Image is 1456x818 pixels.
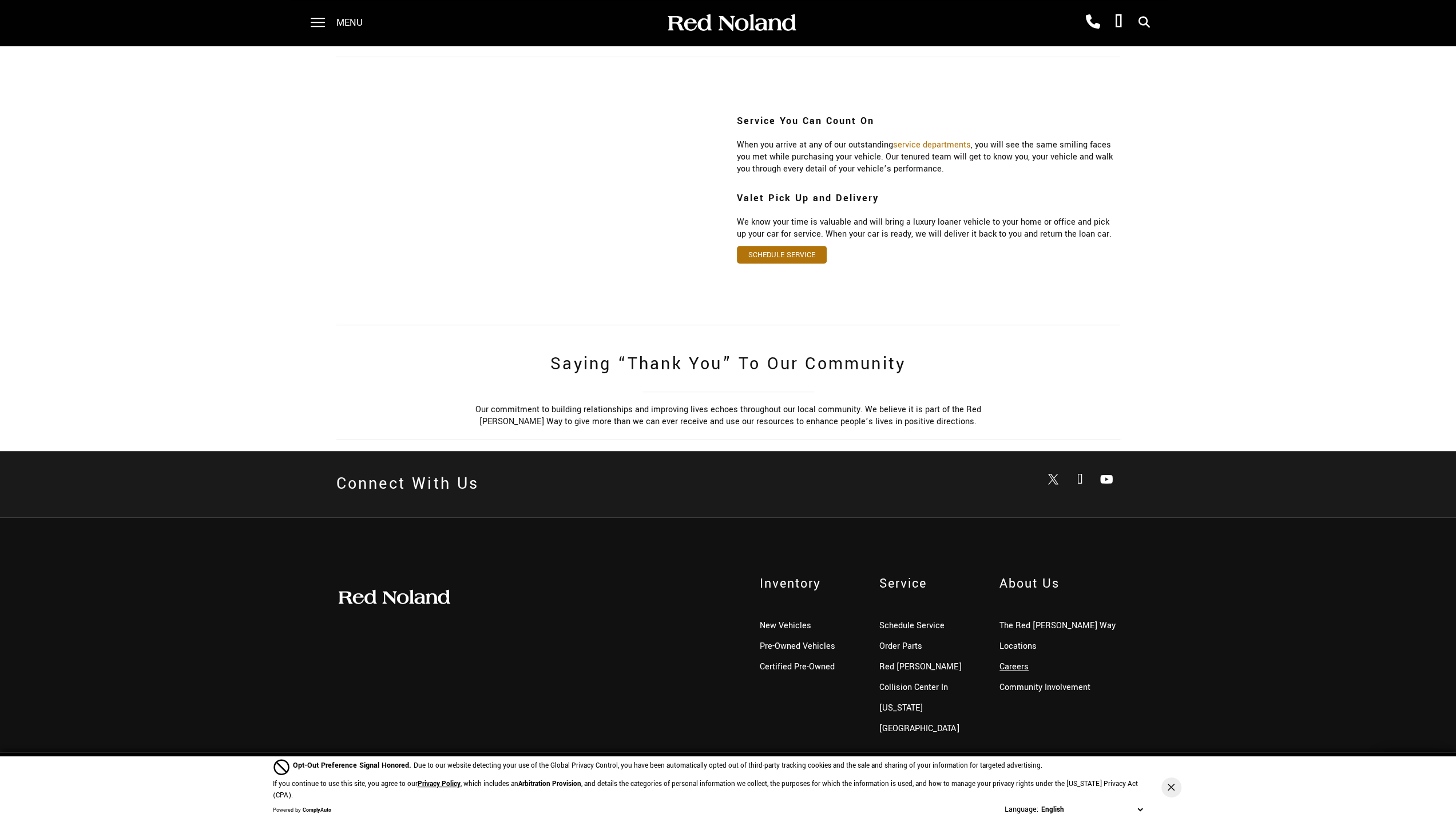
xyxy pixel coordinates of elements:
[273,807,331,814] div: Powered by
[999,574,1120,593] span: About Us
[418,779,461,789] a: Privacy Policy
[760,640,835,652] a: Pre-Owned Vehicles
[737,216,1120,240] p: We know your time is valuable and will bring a luxury loaner vehicle to your home or office and p...
[999,681,1090,693] a: Community Involvement
[665,13,797,33] img: Red Noland Auto Group
[999,620,1116,632] a: The Red [PERSON_NAME] Way
[1069,468,1092,491] a: Open Facebook in a new window
[273,779,1138,800] p: If you continue to use this site, you agree to our , which includes an , and details the categori...
[1005,805,1038,813] div: Language:
[336,348,1120,380] h2: Saying “Thank You” To Our Community
[879,574,982,593] span: Service
[737,109,1120,133] h3: Service You Can Count On
[1038,804,1145,816] select: Language Select
[760,574,863,593] span: Inventory
[293,760,414,771] span: Opt-Out Preference Signal Honored .
[879,620,945,632] a: Schedule Service
[737,139,1120,175] p: When you arrive at any of our outstanding , you will see the same smiling faces you met while pur...
[737,246,827,264] a: Schedule Service
[760,620,811,632] a: New Vehicles
[336,468,479,500] h2: Connect With Us
[879,661,961,735] a: Red [PERSON_NAME] Collision Center In [US_STATE][GEOGRAPHIC_DATA]
[1096,468,1118,491] a: Open Youtube-play in a new window
[893,139,971,151] a: service departments
[303,807,331,814] a: ComplyAuto
[461,404,995,428] div: Our commitment to building relationships and improving lives echoes throughout our local communit...
[293,760,1042,772] div: Due to our website detecting your use of the Global Privacy Control, you have been automatically ...
[1042,469,1065,492] a: Open Twitter in a new window
[737,186,1120,210] h3: Valet Pick Up and Delivery
[879,640,922,652] a: Order Parts
[999,661,1029,673] a: Careers
[336,589,451,606] img: Red Noland Auto Group
[518,779,581,789] strong: Arbitration Provision
[1161,777,1181,797] button: Close Button
[999,640,1037,652] a: Locations
[760,661,835,673] a: Certified Pre-Owned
